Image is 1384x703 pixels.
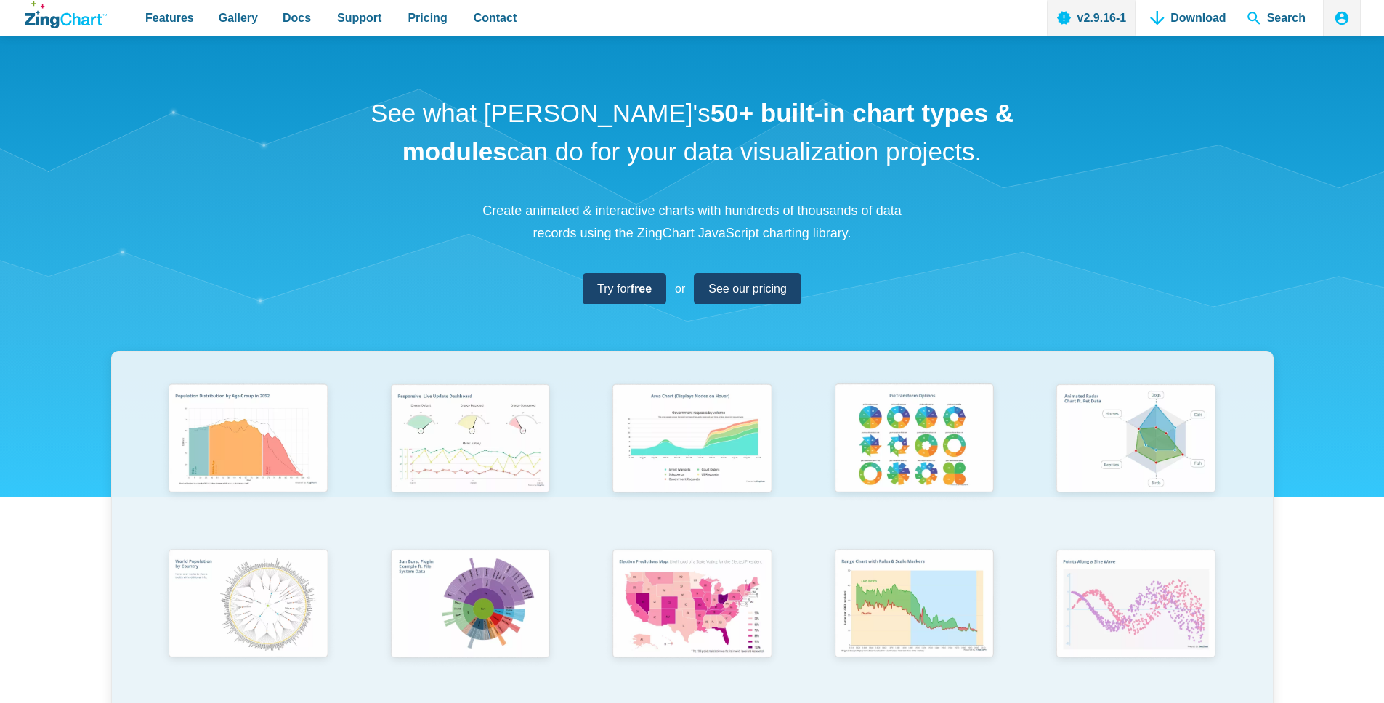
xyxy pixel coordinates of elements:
[825,543,1003,670] img: Range Chart with Rultes & Scale Markers
[381,543,559,669] img: Sun Burst Plugin Example ft. File System Data
[803,377,1025,542] a: Pie Transform Options
[708,279,787,298] span: See our pricing
[402,99,1013,166] strong: 50+ built-in chart types & modules
[219,8,258,28] span: Gallery
[337,8,381,28] span: Support
[603,543,780,669] img: Election Predictions Map
[408,8,447,28] span: Pricing
[145,8,194,28] span: Features
[381,377,559,503] img: Responsive Live Update Dashboard
[359,377,581,542] a: Responsive Live Update Dashboard
[597,279,652,298] span: Try for
[1025,377,1247,542] a: Animated Radar Chart ft. Pet Data
[474,200,910,244] p: Create animated & interactive charts with hundreds of thousands of data records using the ZingCha...
[583,273,666,304] a: Try forfree
[159,543,336,670] img: World Population by Country
[825,377,1003,503] img: Pie Transform Options
[1047,543,1224,669] img: Points Along a Sine Wave
[1047,377,1224,503] img: Animated Radar Chart ft. Pet Data
[581,377,804,542] a: Area Chart (Displays Nodes on Hover)
[283,8,311,28] span: Docs
[365,94,1019,171] h1: See what [PERSON_NAME]'s can do for your data visualization projects.
[694,273,801,304] a: See our pricing
[159,377,336,503] img: Population Distribution by Age Group in 2052
[137,377,360,542] a: Population Distribution by Age Group in 2052
[631,283,652,295] strong: free
[603,377,780,503] img: Area Chart (Displays Nodes on Hover)
[474,8,517,28] span: Contact
[675,279,685,298] span: or
[25,1,107,28] a: ZingChart Logo. Click to return to the homepage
